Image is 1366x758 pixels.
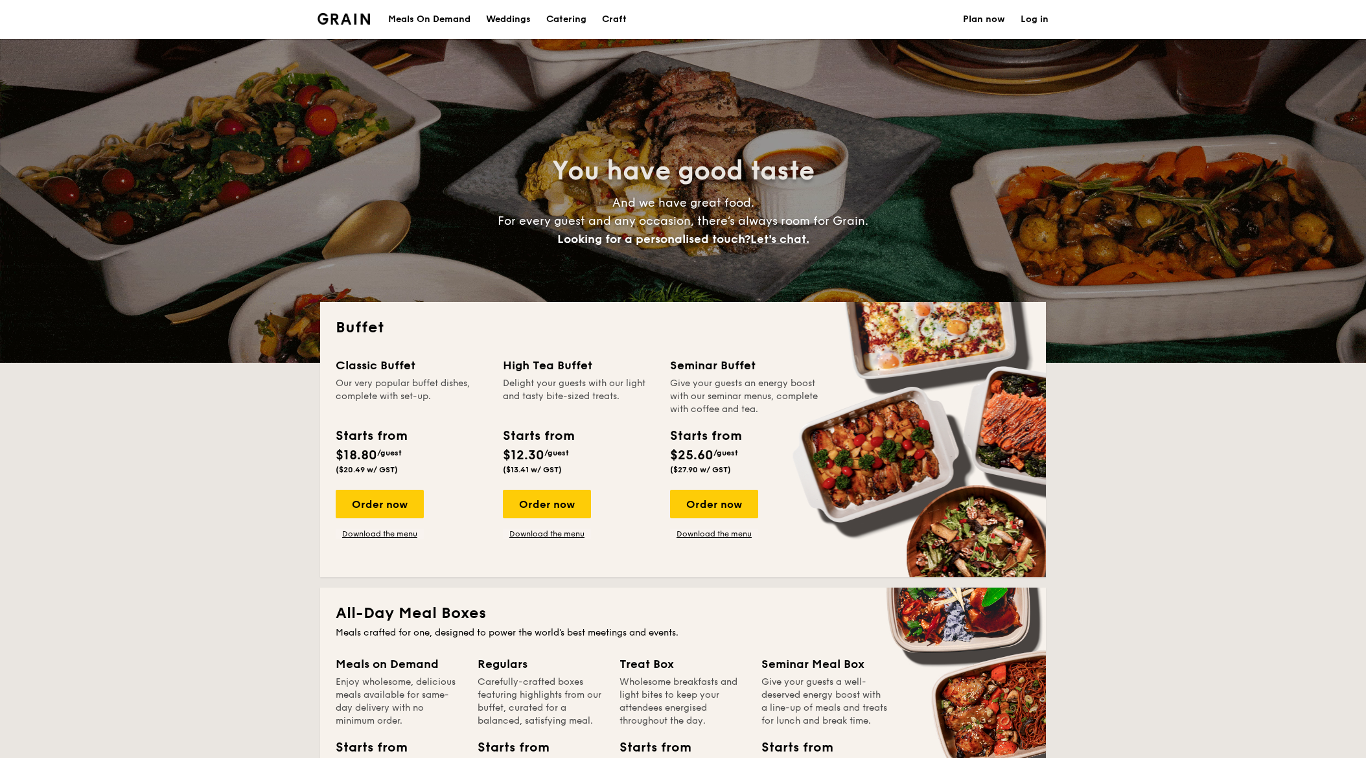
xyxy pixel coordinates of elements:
[619,738,678,757] div: Starts from
[336,529,424,539] a: Download the menu
[336,490,424,518] div: Order now
[503,529,591,539] a: Download the menu
[670,448,713,463] span: $25.60
[544,448,569,457] span: /guest
[557,232,750,246] span: Looking for a personalised touch?
[670,426,741,446] div: Starts from
[503,426,573,446] div: Starts from
[336,356,487,374] div: Classic Buffet
[761,655,888,673] div: Seminar Meal Box
[336,465,398,474] span: ($20.49 w/ GST)
[503,490,591,518] div: Order now
[761,676,888,728] div: Give your guests a well-deserved energy boost with a line-up of meals and treats for lunch and br...
[670,356,822,374] div: Seminar Buffet
[552,155,815,187] span: You have good taste
[478,738,536,757] div: Starts from
[377,448,402,457] span: /guest
[619,676,746,728] div: Wholesome breakfasts and light bites to keep your attendees energised throughout the day.
[318,13,370,25] a: Logotype
[498,196,868,246] span: And we have great food. For every guest and any occasion, there’s always room for Grain.
[336,676,462,728] div: Enjoy wholesome, delicious meals available for same-day delivery with no minimum order.
[670,490,758,518] div: Order now
[336,317,1030,338] h2: Buffet
[336,426,406,446] div: Starts from
[318,13,370,25] img: Grain
[670,529,758,539] a: Download the menu
[503,377,654,416] div: Delight your guests with our light and tasty bite-sized treats.
[503,356,654,374] div: High Tea Buffet
[336,603,1030,624] h2: All-Day Meal Boxes
[336,448,377,463] span: $18.80
[670,377,822,416] div: Give your guests an energy boost with our seminar menus, complete with coffee and tea.
[670,465,731,474] span: ($27.90 w/ GST)
[336,377,487,416] div: Our very popular buffet dishes, complete with set-up.
[478,655,604,673] div: Regulars
[503,448,544,463] span: $12.30
[713,448,738,457] span: /guest
[336,626,1030,639] div: Meals crafted for one, designed to power the world's best meetings and events.
[503,465,562,474] span: ($13.41 w/ GST)
[336,738,394,757] div: Starts from
[336,655,462,673] div: Meals on Demand
[761,738,820,757] div: Starts from
[750,232,809,246] span: Let's chat.
[619,655,746,673] div: Treat Box
[478,676,604,728] div: Carefully-crafted boxes featuring highlights from our buffet, curated for a balanced, satisfying ...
